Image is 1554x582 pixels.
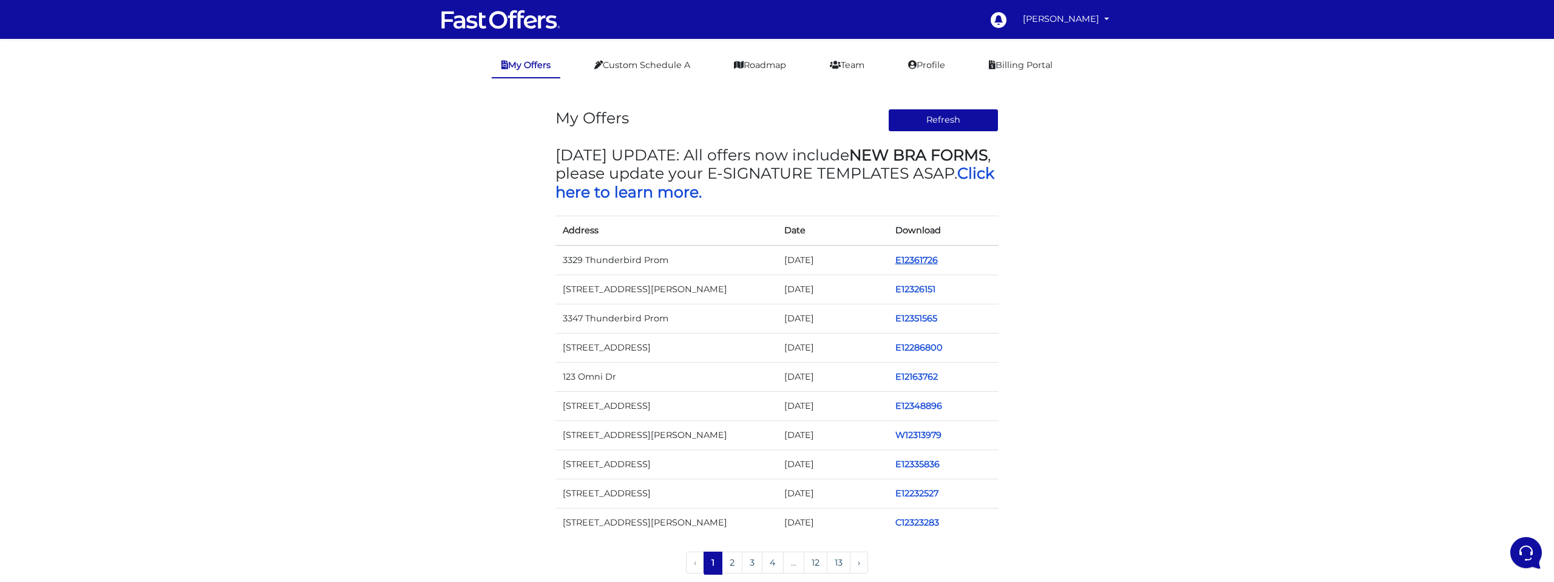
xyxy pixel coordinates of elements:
span: 1 [704,552,722,573]
th: Address [555,216,777,245]
td: [DATE] [777,333,888,362]
a: 13 [827,552,850,573]
td: [STREET_ADDRESS] [555,333,777,362]
span: Find an Answer [19,173,83,182]
p: Home [36,407,57,418]
h2: Hello [PERSON_NAME] 👋 [10,10,204,49]
td: [STREET_ADDRESS] [555,450,777,479]
a: Custom Schedule A [585,53,700,77]
button: Messages [84,390,159,418]
a: 12 [804,552,827,573]
a: E12348896 [895,400,942,411]
button: Help [158,390,233,418]
a: Roadmap [724,53,796,77]
a: 2 [722,552,742,573]
a: Billing Portal [979,53,1062,77]
a: Next » [850,552,868,573]
p: [DATE] [200,87,223,98]
a: Click here to learn more. [555,164,994,200]
a: See all [196,68,223,78]
a: Profile [898,53,955,77]
a: 3 [742,552,762,573]
button: Start a Conversation [19,124,223,148]
td: [DATE] [777,245,888,275]
td: [STREET_ADDRESS][PERSON_NAME] [555,421,777,450]
input: Search for an Article... [27,199,198,211]
a: E12286800 [895,342,943,353]
a: C12323283 [895,517,939,528]
td: 3329 Thunderbird Prom [555,245,777,275]
td: 123 Omni Dr [555,362,777,391]
button: Refresh [888,109,999,132]
img: dark [19,89,44,113]
p: Messages [104,407,139,418]
span: Aura [51,87,192,100]
a: [PERSON_NAME] [1018,7,1114,31]
a: E12326151 [895,284,935,295]
a: My Offers [492,53,560,78]
p: Help [188,407,204,418]
a: Team [820,53,874,77]
td: [DATE] [777,479,888,508]
a: E12232527 [895,488,938,499]
a: W12313979 [895,430,942,440]
a: E12163762 [895,371,938,382]
span: Your Conversations [19,68,98,78]
td: [DATE] [777,421,888,450]
p: You: hello? [51,102,192,114]
td: [DATE] [777,450,888,479]
a: 4 [762,552,784,573]
a: E12361726 [895,255,938,265]
th: Date [777,216,888,245]
h3: My Offers [555,109,629,127]
td: 3347 Thunderbird Prom [555,304,777,333]
td: [STREET_ADDRESS][PERSON_NAME] [555,275,777,304]
td: [DATE] [777,304,888,333]
td: [STREET_ADDRESS] [555,392,777,421]
strong: NEW BRA FORMS [849,146,988,164]
a: E12351565 [895,313,937,324]
span: Start a Conversation [87,131,170,141]
td: [DATE] [777,362,888,391]
td: [STREET_ADDRESS][PERSON_NAME] [555,508,777,538]
a: AuraYou:hello?[DATE] [15,83,228,119]
h3: [DATE] UPDATE: All offers now include , please update your E-SIGNATURE TEMPLATES ASAP. [555,146,999,201]
th: Download [888,216,999,245]
td: [DATE] [777,275,888,304]
a: E12335836 [895,459,940,470]
iframe: Customerly Messenger Launcher [1508,535,1544,571]
td: [DATE] [777,508,888,538]
button: Home [10,390,84,418]
td: [DATE] [777,392,888,421]
a: Open Help Center [151,173,223,182]
li: « Previous [686,552,704,575]
td: [STREET_ADDRESS] [555,479,777,508]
